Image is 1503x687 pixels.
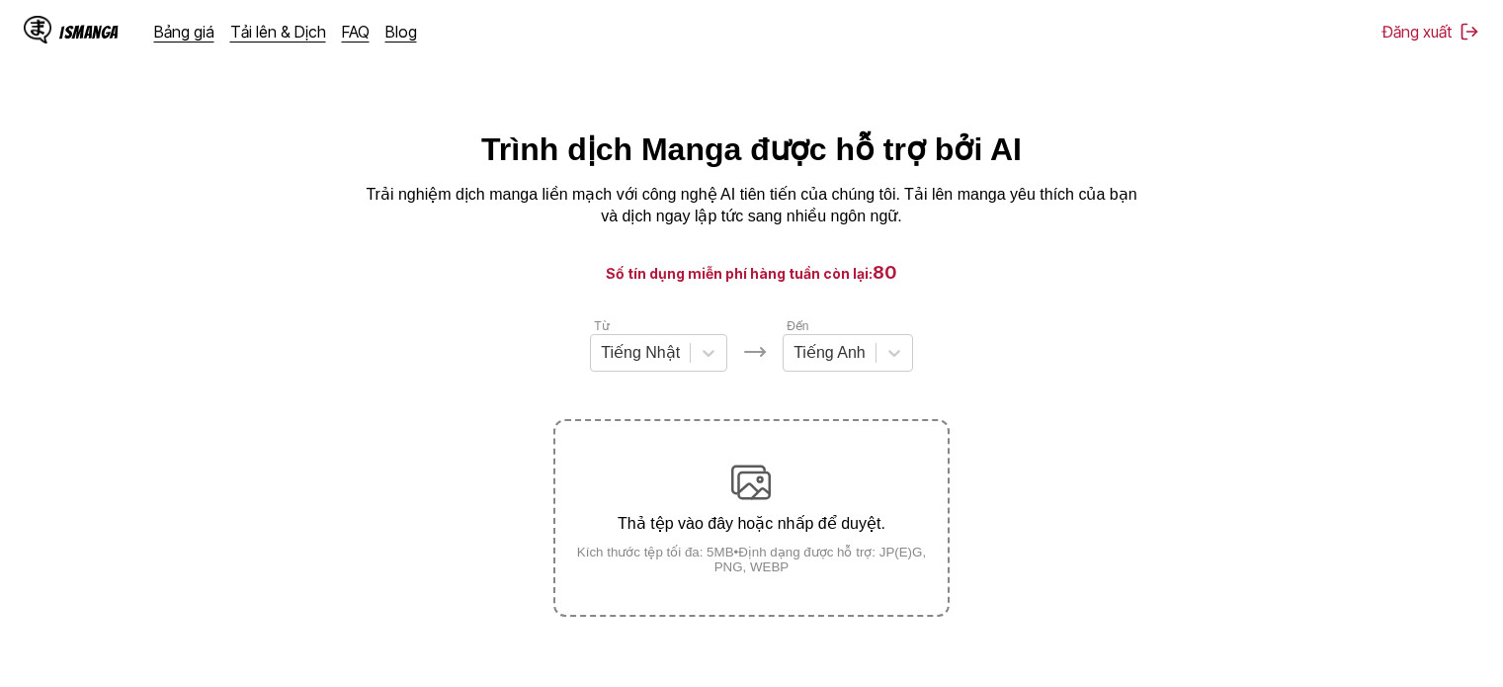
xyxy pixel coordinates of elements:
[594,319,609,333] label: Từ
[385,22,417,42] a: Blog
[342,22,370,42] a: FAQ
[1382,22,1479,42] button: Đăng xuất
[357,184,1147,228] p: Trải nghiệm dịch manga liền mạch với công nghệ AI tiên tiến của chúng tôi. Tải lên manga yêu thíc...
[873,262,897,283] span: 80
[154,22,214,42] a: Bảng giá
[743,340,767,364] img: Languages icon
[24,16,154,47] a: IsManga LogoIsManga
[555,514,947,533] p: Thả tệp vào đây hoặc nhấp để duyệt.
[59,23,119,42] div: IsManga
[230,22,326,42] a: Tải lên & Dịch
[24,16,51,43] img: IsManga Logo
[787,319,808,333] label: Đến
[481,130,1022,168] h1: Trình dịch Manga được hỗ trợ bởi AI
[555,545,947,574] small: Kích thước tệp tối đa: 5MB • Định dạng được hỗ trợ: JP(E)G, PNG, WEBP
[1460,22,1479,42] img: Sign out
[47,260,1456,285] h3: Số tín dụng miễn phí hàng tuần còn lại:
